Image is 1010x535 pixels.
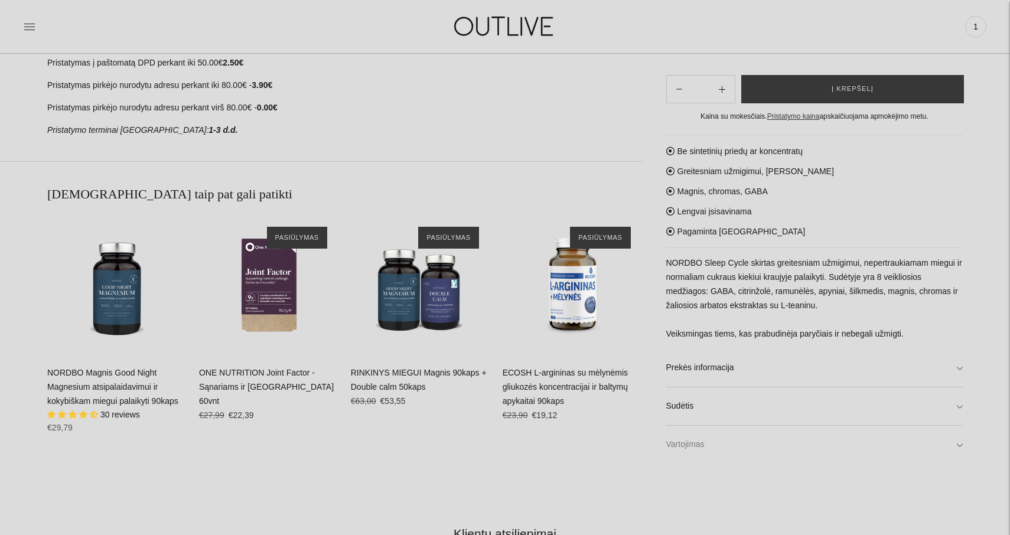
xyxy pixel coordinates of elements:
[965,14,986,40] a: 1
[666,388,963,426] a: Sudėtis
[47,215,187,355] a: NORDBO Magnis Good Night Magnesium atsipalaidavimui ir kokybiškam miegui palaikyti 90kaps
[767,113,820,121] a: Pristatymo kaina
[431,6,579,47] img: OUTLIVE
[199,410,224,420] s: €27,99
[666,426,963,464] a: Vartojimas
[532,410,557,420] span: €19,12
[503,368,628,406] a: ECOSH L-argininas su mėlynėmis gliukozės koncentracijai ir baltymų apykaitai 90kaps
[741,76,964,104] button: Į krepšelį
[47,56,643,70] p: Pristatymas į paštomatą DPD perkant iki 50.00€
[47,101,643,115] p: Pristatymas pirkėjo nurodytu adresu perkant virš 80.00€ -
[351,215,491,355] a: RINKINYS MIEGUI Magnis 90kaps + Double calm 50kaps
[47,125,208,135] em: Pristatymo terminai [GEOGRAPHIC_DATA]:
[666,111,963,123] div: Kaina su mokesčiais. apskaičiuojama apmokėjimo metu.
[692,81,709,98] input: Product quantity
[252,80,272,90] strong: 3.90€
[208,125,237,135] strong: 1-3 d.d.
[199,215,339,355] a: ONE NUTRITION Joint Factor - Sąnariams ir Kaulams 60vnt
[100,410,140,419] span: 30 reviews
[832,84,874,96] span: Į krepšelį
[229,410,254,420] span: €22,39
[666,135,963,464] div: Be sintetinių priedų ar koncentratų Greitesniam užmigimui, [PERSON_NAME] Magnis, chromas, GABA Le...
[257,103,278,112] strong: 0.00€
[503,410,528,420] s: €23,90
[47,185,643,203] h2: [DEMOGRAPHIC_DATA] taip pat gali patikti
[47,410,100,419] span: 4.70 stars
[47,368,178,406] a: NORDBO Magnis Good Night Magnesium atsipalaidavimui ir kokybiškam miegui palaikyti 90kaps
[666,256,963,341] p: NORDBO Sleep Cycle skirtas greitesniam užmigimui, nepertraukiamam miegui ir normaliam cukraus kie...
[351,396,376,406] s: €63,00
[709,76,735,104] button: Subtract product quantity
[351,368,487,392] a: RINKINYS MIEGUI Magnis 90kaps + Double calm 50kaps
[223,58,243,67] strong: 2.50€
[667,76,692,104] button: Add product quantity
[666,350,963,387] a: Prekės informacija
[199,368,334,406] a: ONE NUTRITION Joint Factor - Sąnariams ir [GEOGRAPHIC_DATA] 60vnt
[380,396,406,406] span: €53,55
[47,423,73,432] span: €29,79
[503,215,643,355] a: ECOSH L-argininas su mėlynėmis gliukozės koncentracijai ir baltymų apykaitai 90kaps
[47,79,643,93] p: Pristatymas pirkėjo nurodytu adresu perkant iki 80.00€ -
[967,18,984,35] span: 1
